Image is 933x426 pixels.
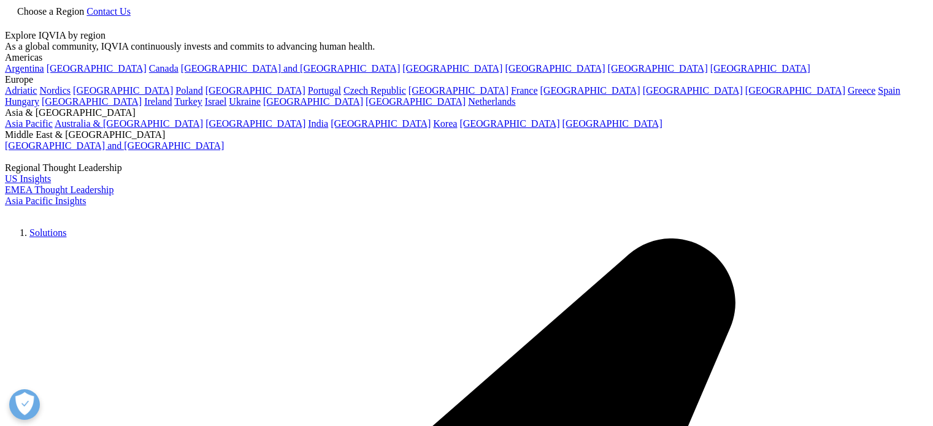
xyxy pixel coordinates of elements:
[5,41,928,52] div: As a global community, IQVIA continuously invests and commits to advancing human health.
[5,107,928,118] div: Asia & [GEOGRAPHIC_DATA]
[366,96,466,107] a: [GEOGRAPHIC_DATA]
[409,85,509,96] a: [GEOGRAPHIC_DATA]
[433,118,457,129] a: Korea
[205,85,305,96] a: [GEOGRAPHIC_DATA]
[229,96,261,107] a: Ukraine
[608,63,708,74] a: [GEOGRAPHIC_DATA]
[5,118,53,129] a: Asia Pacific
[29,227,66,238] a: Solutions
[745,85,845,96] a: [GEOGRAPHIC_DATA]
[878,85,900,96] a: Spain
[5,184,113,195] a: EMEA Thought Leadership
[848,85,875,96] a: Greece
[331,118,431,129] a: [GEOGRAPHIC_DATA]
[5,30,928,41] div: Explore IQVIA by region
[42,96,142,107] a: [GEOGRAPHIC_DATA]
[9,389,40,420] button: Voorkeuren openen
[55,118,203,129] a: Australia & [GEOGRAPHIC_DATA]
[344,85,406,96] a: Czech Republic
[459,118,559,129] a: [GEOGRAPHIC_DATA]
[308,118,328,129] a: India
[5,96,39,107] a: Hungary
[144,96,172,107] a: Ireland
[86,6,131,17] a: Contact Us
[5,129,928,140] div: Middle East & [GEOGRAPHIC_DATA]
[175,85,202,96] a: Poland
[710,63,810,74] a: [GEOGRAPHIC_DATA]
[5,140,224,151] a: [GEOGRAPHIC_DATA] and [GEOGRAPHIC_DATA]
[643,85,743,96] a: [GEOGRAPHIC_DATA]
[5,173,51,184] a: US Insights
[402,63,502,74] a: [GEOGRAPHIC_DATA]
[39,85,71,96] a: Nordics
[5,63,44,74] a: Argentina
[47,63,147,74] a: [GEOGRAPHIC_DATA]
[181,63,400,74] a: [GEOGRAPHIC_DATA] and [GEOGRAPHIC_DATA]
[505,63,605,74] a: [GEOGRAPHIC_DATA]
[562,118,662,129] a: [GEOGRAPHIC_DATA]
[263,96,363,107] a: [GEOGRAPHIC_DATA]
[468,96,515,107] a: Netherlands
[540,85,640,96] a: [GEOGRAPHIC_DATA]
[149,63,179,74] a: Canada
[511,85,538,96] a: France
[5,74,928,85] div: Europe
[5,196,86,206] a: Asia Pacific Insights
[5,85,37,96] a: Adriatic
[5,52,928,63] div: Americas
[205,118,305,129] a: [GEOGRAPHIC_DATA]
[308,85,341,96] a: Portugal
[17,6,84,17] span: Choose a Region
[5,162,928,173] div: Regional Thought Leadership
[174,96,202,107] a: Turkey
[73,85,173,96] a: [GEOGRAPHIC_DATA]
[205,96,227,107] a: Israel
